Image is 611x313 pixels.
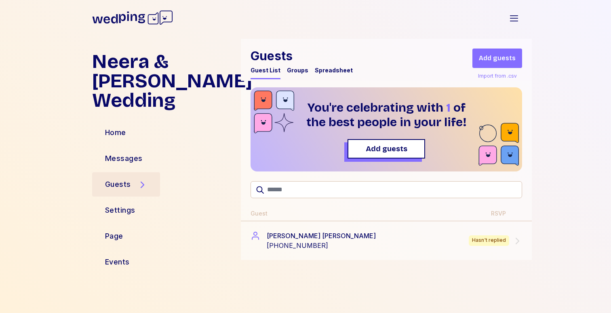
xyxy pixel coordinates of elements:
div: Guests [105,179,131,190]
div: Messages [105,153,143,164]
div: Spreadsheet [315,66,353,74]
div: Guest [251,209,268,218]
div: Events [105,256,130,268]
div: Guest List [251,66,280,74]
span: 1 [446,100,451,115]
button: Add guests [472,49,522,68]
img: guest-accent-br.svg [478,123,519,168]
h1: Guests [251,49,353,63]
div: Groups [287,66,308,74]
img: guest-accent-tl.svg [254,91,294,136]
span: Add guests [366,143,407,154]
div: RSVP [491,209,506,218]
span: Add guests [479,53,516,63]
div: Home [105,127,126,138]
div: [PERSON_NAME] [PERSON_NAME] [267,231,376,241]
div: Hasn't replied [469,235,509,246]
div: [PHONE_NUMBER] [267,241,376,250]
button: Add guests [348,139,425,159]
h1: You're celebrating with of the best people in your life! [301,100,472,129]
h1: Neera & [PERSON_NAME] Wedding [92,52,234,110]
div: Settings [105,205,135,216]
div: Import from .csv [476,71,518,81]
div: Page [105,231,123,242]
